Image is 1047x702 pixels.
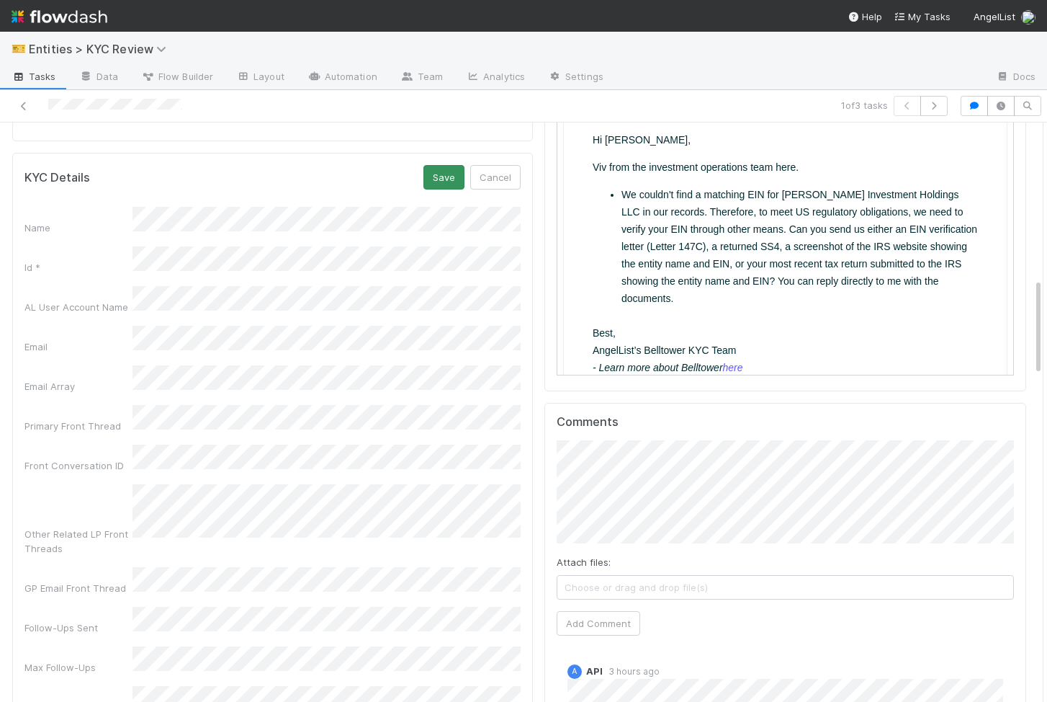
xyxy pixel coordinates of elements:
li: We couldn't find a matching EIN for [PERSON_NAME] Investment Holdings LLC in our records. Therefo... [64,170,421,291]
div: Help [848,9,882,24]
div: Primary Front Thread [24,419,132,433]
span: 🎫 [12,43,26,55]
a: Settings [536,66,615,89]
label: Attach files: [557,555,611,569]
a: Data [68,66,130,89]
span: My Tasks [894,11,951,22]
p: Viv from the investment operations team here. [35,143,421,160]
p: Best, AngelList’s Belltower KYC Team [35,308,421,360]
p: Hi [PERSON_NAME], [35,115,421,133]
button: Cancel [470,165,521,190]
span: Entities > KYC Review [29,42,174,56]
a: Automation [296,66,389,89]
img: AngelList [9,45,85,59]
div: Front Conversation ID [24,458,132,473]
h5: KYC Details [24,171,90,185]
img: avatar_7d83f73c-397d-4044-baf2-bb2da42e298f.png [1021,10,1035,25]
span: 3 hours ago [603,666,660,677]
h5: Comments [557,415,1014,430]
span: Tasks [12,69,56,84]
div: AL User Account Name [24,300,132,314]
span: Choose or drag and drop file(s) [557,576,1013,599]
a: Docs [984,66,1047,89]
button: Save [423,165,464,190]
img: logo-inverted-e16ddd16eac7371096b0.svg [12,4,107,29]
div: Other Related LP Front Threads [24,527,132,556]
a: My Tasks [894,9,951,24]
a: Flow Builder [130,66,225,89]
button: Add Comment [557,611,640,636]
span: API [586,665,603,677]
span: A [572,667,578,675]
a: here [166,346,186,357]
a: Layout [225,66,296,89]
span: AngelList [974,11,1015,22]
div: Name [24,221,132,235]
a: Analytics [454,66,536,89]
a: Team [389,66,454,89]
div: GP Email Front Thread [24,581,132,595]
div: Email [24,339,132,354]
div: API [567,665,582,679]
i: - Learn more about Belltower [35,346,186,357]
div: Email Array [24,379,132,394]
div: Max Follow-Ups [24,660,132,675]
div: Follow-Ups Sent [24,621,132,635]
span: 1 of 3 tasks [841,98,888,112]
span: Flow Builder [141,69,213,84]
